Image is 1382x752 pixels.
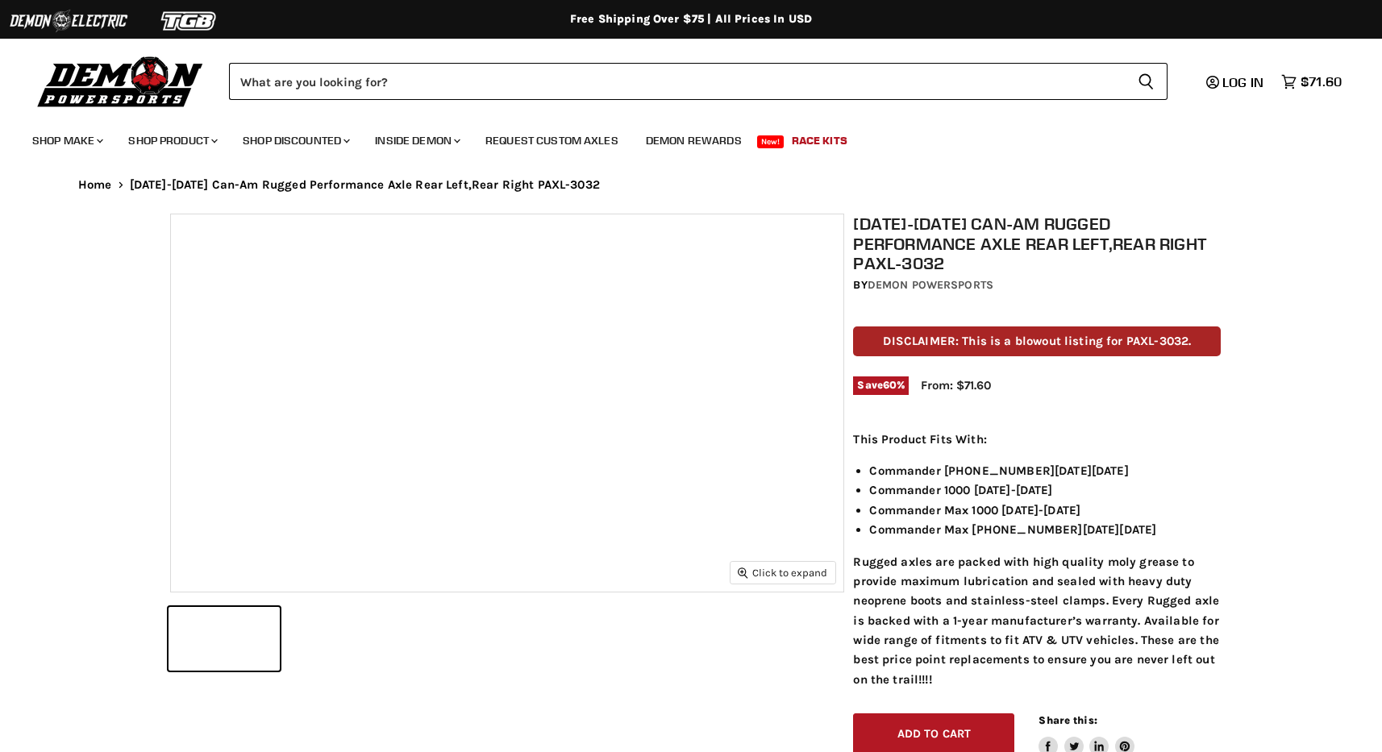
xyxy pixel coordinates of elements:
li: Commander 1000 [DATE]-[DATE] [869,480,1221,500]
button: Click to expand [731,562,835,584]
div: by [853,276,1221,294]
a: Shop Discounted [231,124,360,157]
span: Add to cart [897,727,972,741]
span: Click to expand [738,567,827,579]
nav: Breadcrumbs [46,178,1336,192]
button: 2016-2020 Can-Am Rugged Performance Axle Rear Left,Rear Right PAXL-3032 thumbnail [169,607,280,671]
h1: [DATE]-[DATE] Can-Am Rugged Performance Axle Rear Left,Rear Right PAXL-3032 [853,214,1221,273]
a: Shop Make [20,124,113,157]
a: Shop Product [116,124,227,157]
a: $71.60 [1273,70,1350,93]
span: Share this: [1039,714,1097,726]
div: Free Shipping Over $75 | All Prices In USD [46,12,1336,27]
li: Commander Max [PHONE_NUMBER][DATE][DATE] [869,520,1221,539]
span: From: $71.60 [921,378,991,393]
p: This Product Fits With: [853,430,1221,449]
a: Request Custom Axles [473,124,631,157]
div: Rugged axles are packed with high quality moly grease to provide maximum lubrication and sealed w... [853,430,1221,690]
img: Demon Powersports [32,52,209,110]
li: Commander [PHONE_NUMBER][DATE][DATE] [869,461,1221,480]
span: Log in [1222,74,1263,90]
a: Inside Demon [363,124,470,157]
a: Log in [1199,75,1273,89]
li: Commander Max 1000 [DATE]-[DATE] [869,501,1221,520]
form: Product [229,63,1168,100]
a: Home [78,178,112,192]
a: Demon Powersports [868,278,993,292]
button: Search [1125,63,1168,100]
span: 60 [883,379,897,391]
span: New! [757,135,785,148]
a: Race Kits [780,124,860,157]
span: $71.60 [1301,74,1342,89]
ul: Main menu [20,118,1338,157]
img: TGB Logo 2 [129,6,250,36]
p: DISCLAIMER: This is a blowout listing for PAXL-3032. [853,326,1221,356]
input: Search [229,63,1125,100]
a: Demon Rewards [634,124,754,157]
span: Save % [853,376,909,394]
span: [DATE]-[DATE] Can-Am Rugged Performance Axle Rear Left,Rear Right PAXL-3032 [130,178,600,192]
img: Demon Electric Logo 2 [8,6,129,36]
